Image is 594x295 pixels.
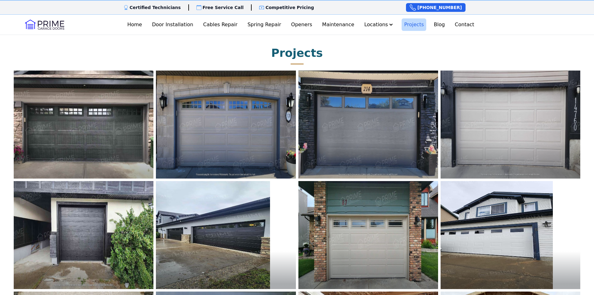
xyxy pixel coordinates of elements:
a: Spring Repair [245,18,284,31]
a: [PHONE_NUMBER] [406,3,466,12]
a: Door Installation [149,18,196,31]
p: Free Service Call [203,4,244,11]
img: Prime garage doors repair and installation [156,71,296,179]
a: Maintenance [320,18,357,31]
a: Blog [431,18,447,31]
a: Projects [402,18,426,31]
img: Logo [25,20,64,30]
img: Prime garage doors repair and installation [14,71,153,179]
img: Prime garage doors repair and installation [14,181,153,289]
p: Competitive Pricing [265,4,314,11]
a: Cables Repair [201,18,240,31]
a: Home [125,18,144,31]
a: Openers [289,18,315,31]
button: Locations [362,18,397,31]
h2: Projects [271,47,323,59]
img: Prime garage doors repair and installation [298,181,438,289]
img: Prime garage doors repair and installation [441,71,580,179]
a: Contact [452,18,477,31]
img: Prime garage doors repair and installation [156,181,270,289]
img: Prime garage doors repair and installation [441,181,553,289]
p: Certified Technicians [130,4,181,11]
img: Prime garage doors repair and installation [298,71,438,179]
